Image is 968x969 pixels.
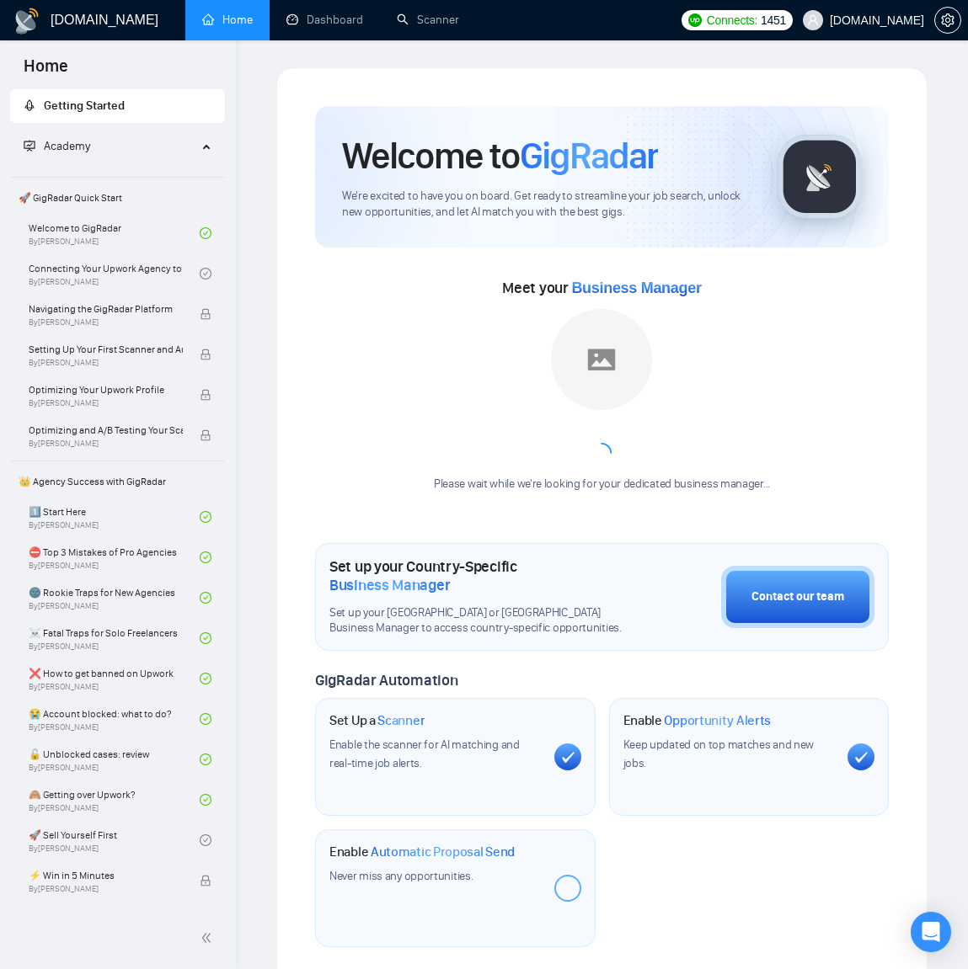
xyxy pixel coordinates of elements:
[29,358,183,368] span: By [PERSON_NAME]
[29,215,200,252] a: Welcome to GigRadarBy[PERSON_NAME]
[12,181,223,215] span: 🚀 GigRadar Quick Start
[200,794,211,806] span: check-circle
[623,712,772,729] h1: Enable
[29,381,183,398] span: Optimizing Your Upwork Profile
[778,135,862,219] img: gigradar-logo.png
[29,398,183,408] span: By [PERSON_NAME]
[200,511,211,523] span: check-circle
[29,781,200,818] a: 🙈 Getting over Upwork?By[PERSON_NAME]
[24,99,35,111] span: rocket
[24,139,90,153] span: Academy
[29,498,200,535] a: 1️⃣ Start HereBy[PERSON_NAME]
[200,268,211,280] span: check-circle
[377,712,425,729] span: Scanner
[200,713,211,725] span: check-circle
[200,753,211,765] span: check-circle
[29,301,183,317] span: Navigating the GigRadar Platform
[424,477,780,492] div: Please wait while we're looking for your dedicated business manager...
[44,139,90,153] span: Academy
[911,912,951,952] div: Open Intercom Messenger
[29,700,200,737] a: 😭 Account blocked: what to do?By[PERSON_NAME]
[329,576,450,594] span: Business Manager
[29,255,200,292] a: Connecting Your Upwork Agency to GigRadarBy[PERSON_NAME]
[29,579,200,616] a: 🌚 Rookie Traps for New AgenciesBy[PERSON_NAME]
[44,98,125,113] span: Getting Started
[24,140,35,152] span: fund-projection-screen
[10,89,225,123] li: Getting Started
[200,308,211,320] span: lock
[707,11,757,29] span: Connects:
[286,13,363,27] a: dashboardDashboard
[200,875,211,886] span: lock
[329,712,425,729] h1: Set Up a
[200,834,211,846] span: check-circle
[12,465,223,498] span: 👑 Agency Success with GigRadar
[329,605,637,637] span: Set up your [GEOGRAPHIC_DATA] or [GEOGRAPHIC_DATA] Business Manager to access country-specific op...
[934,7,961,34] button: setting
[200,632,211,644] span: check-circle
[200,227,211,239] span: check-circle
[202,13,253,27] a: homeHome
[200,592,211,604] span: check-circle
[807,14,819,26] span: user
[29,422,183,439] span: Optimizing and A/B Testing Your Scanner for Better Results
[591,443,612,463] span: loading
[329,737,520,770] span: Enable the scanner for AI matching and real-time job alerts.
[10,54,82,89] span: Home
[571,280,701,296] span: Business Manager
[315,671,457,689] span: GigRadar Automation
[329,869,473,883] span: Never miss any opportunities.
[329,557,637,594] h1: Set up your Country-Specific
[502,279,701,297] span: Meet your
[520,133,658,178] span: GigRadar
[721,566,874,628] button: Contact our team
[29,660,200,697] a: ❌ How to get banned on UpworkBy[PERSON_NAME]
[329,844,515,860] h1: Enable
[200,389,211,401] span: lock
[623,737,815,770] span: Keep updated on top matches and new jobs.
[342,189,751,221] span: We're excited to have you on board. Get ready to streamline your job search, unlock new opportuni...
[342,133,658,178] h1: Welcome to
[29,539,200,576] a: ⛔ Top 3 Mistakes of Pro AgenciesBy[PERSON_NAME]
[200,551,211,563] span: check-circle
[29,439,183,449] span: By [PERSON_NAME]
[29,341,183,358] span: Setting Up Your First Scanner and Auto-Bidder
[935,13,960,27] span: setting
[664,712,771,729] span: Opportunity Alerts
[29,884,183,894] span: By [PERSON_NAME]
[201,929,217,946] span: double-left
[29,822,200,859] a: 🚀 Sell Yourself FirstBy[PERSON_NAME]
[934,13,961,27] a: setting
[688,13,702,27] img: upwork-logo.png
[29,620,200,657] a: ☠️ Fatal Traps for Solo FreelancersBy[PERSON_NAME]
[551,309,652,410] img: placeholder.png
[29,867,183,884] span: ⚡ Win in 5 Minutes
[397,13,459,27] a: searchScanner
[29,317,183,327] span: By [PERSON_NAME]
[200,673,211,684] span: check-circle
[200,349,211,360] span: lock
[29,741,200,778] a: 🔓 Unblocked cases: reviewBy[PERSON_NAME]
[13,8,40,35] img: logo
[200,429,211,441] span: lock
[371,844,515,860] span: Automatic Proposal Send
[761,11,786,29] span: 1451
[751,588,844,606] div: Contact our team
